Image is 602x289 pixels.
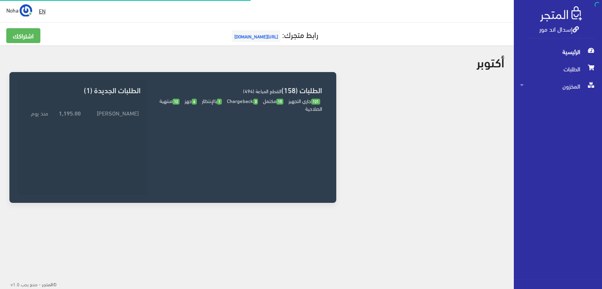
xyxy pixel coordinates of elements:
[514,43,602,60] a: الرئيسية
[160,96,322,113] span: منتهية الصلاحية
[288,96,320,105] span: جاري التجهيز
[24,86,141,94] h3: الطلبات الجديدة (1)
[11,280,41,288] span: - صنع بحب v1.0
[514,60,602,78] a: الطلبات
[6,5,18,15] span: Noha
[59,108,81,117] strong: 1,195.00
[202,96,222,105] span: بالإنتظار
[514,78,602,95] a: المخزون
[185,96,197,105] span: جهز
[3,279,57,289] div: ©
[192,99,197,105] span: 6
[6,28,40,43] a: اشتراكك
[20,4,32,17] img: ...
[42,280,53,287] strong: المتجر
[253,99,258,105] span: 3
[24,106,50,119] td: منذ يوم
[311,99,320,105] span: 121
[172,99,180,105] span: 12
[39,6,45,16] u: EN
[83,106,140,119] td: [PERSON_NAME]
[217,99,222,105] span: 1
[263,96,283,105] span: مكتمل
[520,78,596,95] span: المخزون
[540,6,582,22] img: .
[232,30,280,42] span: [URL][DOMAIN_NAME]
[520,60,596,78] span: الطلبات
[243,86,281,96] span: القطع المباعة (494)
[6,4,32,16] a: ... Noha
[153,86,322,94] h3: الطلبات (158)
[539,23,579,34] a: إسدال اند مور
[227,96,258,105] span: Chargeback
[520,43,596,60] span: الرئيسية
[276,99,283,105] span: 15
[230,27,318,42] a: رابط متجرك:[URL][DOMAIN_NAME]
[36,4,49,18] a: EN
[477,55,504,69] h2: أكتوبر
